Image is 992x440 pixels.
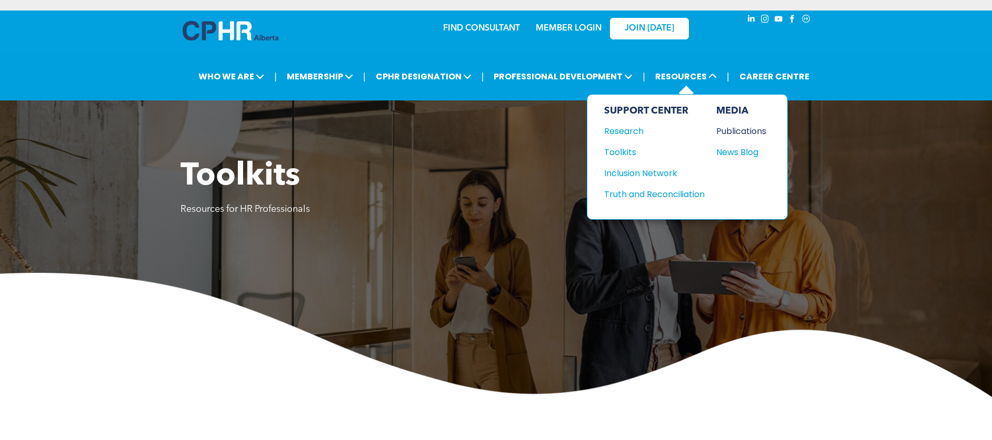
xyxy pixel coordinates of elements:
div: SUPPORT CENTER [604,105,705,117]
div: Truth and Reconciliation [604,188,695,201]
a: News Blog [716,146,766,159]
a: Social network [800,13,812,27]
a: Toolkits [604,146,705,159]
a: instagram [759,13,771,27]
span: Toolkits [181,161,300,192]
a: FIND CONSULTANT [443,24,520,33]
a: linkedin [746,13,757,27]
div: Inclusion Network [604,167,695,180]
div: Toolkits [604,146,695,159]
a: JOIN [DATE] [610,18,689,39]
a: Truth and Reconciliation [604,188,705,201]
span: MEMBERSHIP [284,67,356,86]
a: MEMBER LOGIN [536,24,602,33]
img: A blue and white logo for cp alberta [183,21,278,40]
li: | [727,66,729,87]
div: Research [604,125,695,138]
li: | [274,66,277,87]
div: MEDIA [716,105,766,117]
li: | [363,66,366,87]
span: CPHR DESIGNATION [373,67,475,86]
a: facebook [787,13,798,27]
span: WHO WE ARE [195,67,267,86]
span: RESOURCES [652,67,720,86]
a: youtube [773,13,785,27]
span: JOIN [DATE] [625,24,674,34]
a: Inclusion Network [604,167,705,180]
li: | [643,66,645,87]
a: CAREER CENTRE [736,67,813,86]
span: Resources for HR Professionals [181,204,310,214]
span: PROFESSIONAL DEVELOPMENT [490,67,636,86]
a: Publications [716,125,766,138]
li: | [482,66,484,87]
div: Publications [716,125,761,138]
a: Research [604,125,705,138]
div: News Blog [716,146,761,159]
